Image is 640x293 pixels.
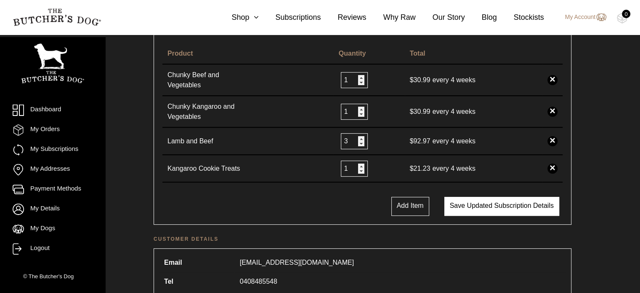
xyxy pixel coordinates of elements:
[215,12,258,23] a: Shop
[410,108,414,115] span: $
[13,243,93,255] a: Logout
[410,137,414,145] span: $
[547,75,558,85] a: ×
[366,12,416,23] a: Why Raw
[13,164,93,175] a: My Addresses
[235,272,566,290] td: 0408485548
[167,70,252,90] a: Chunky Beef and Vegetables
[405,96,542,128] td: every 4 weeks
[405,128,542,155] td: every 4 weeks
[159,272,234,290] th: Tel
[405,65,542,96] td: every 4 weeks
[159,254,234,271] th: Email
[405,43,542,65] th: Total
[497,12,544,23] a: Stockists
[154,235,571,243] h2: Customer details
[13,124,93,136] a: My Orders
[622,10,630,18] div: 0
[444,197,559,216] button: Save updated subscription details
[557,12,606,22] a: My Account
[321,12,366,23] a: Reviews
[334,43,405,65] th: Quantity
[235,254,566,271] td: [EMAIL_ADDRESS][DOMAIN_NAME]
[416,12,465,23] a: Our Story
[410,108,433,115] span: 30.99
[391,197,429,216] button: Add Item
[410,165,414,172] span: $
[617,13,627,24] img: TBD_Cart-Empty.png
[13,223,93,235] a: My Dogs
[410,76,414,83] span: $
[13,105,93,116] a: Dashboard
[465,12,497,23] a: Blog
[547,164,558,174] a: ×
[13,144,93,156] a: My Subscriptions
[167,102,252,122] a: Chunky Kangaroo and Vegetables
[21,43,84,83] img: TBD_Portrait_Logo_White.png
[547,107,558,117] a: ×
[405,155,542,183] td: every 4 weeks
[167,136,252,146] a: Lamb and Beef
[162,43,334,65] th: Product
[13,204,93,215] a: My Details
[410,137,433,145] span: 92.97
[410,165,430,172] bdi: 21.23
[547,136,558,146] a: ×
[258,12,321,23] a: Subscriptions
[167,164,252,174] a: Kangaroo Cookie Treats
[410,76,433,83] span: 30.99
[13,184,93,195] a: Payment Methods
